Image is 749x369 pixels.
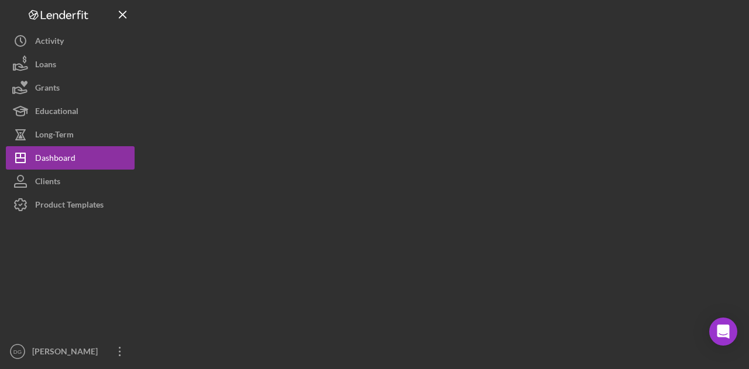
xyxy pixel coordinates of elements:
div: Dashboard [35,146,75,173]
div: Product Templates [35,193,104,219]
div: Loans [35,53,56,79]
button: DG[PERSON_NAME] [6,340,135,363]
div: Educational [35,99,78,126]
button: Educational [6,99,135,123]
div: Open Intercom Messenger [709,318,737,346]
div: Clients [35,170,60,196]
div: [PERSON_NAME] [29,340,105,366]
div: Long-Term [35,123,74,149]
div: Activity [35,29,64,56]
button: Long-Term [6,123,135,146]
div: Grants [35,76,60,102]
button: Loans [6,53,135,76]
button: Grants [6,76,135,99]
button: Dashboard [6,146,135,170]
button: Activity [6,29,135,53]
button: Product Templates [6,193,135,216]
button: Clients [6,170,135,193]
text: DG [13,349,22,355]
